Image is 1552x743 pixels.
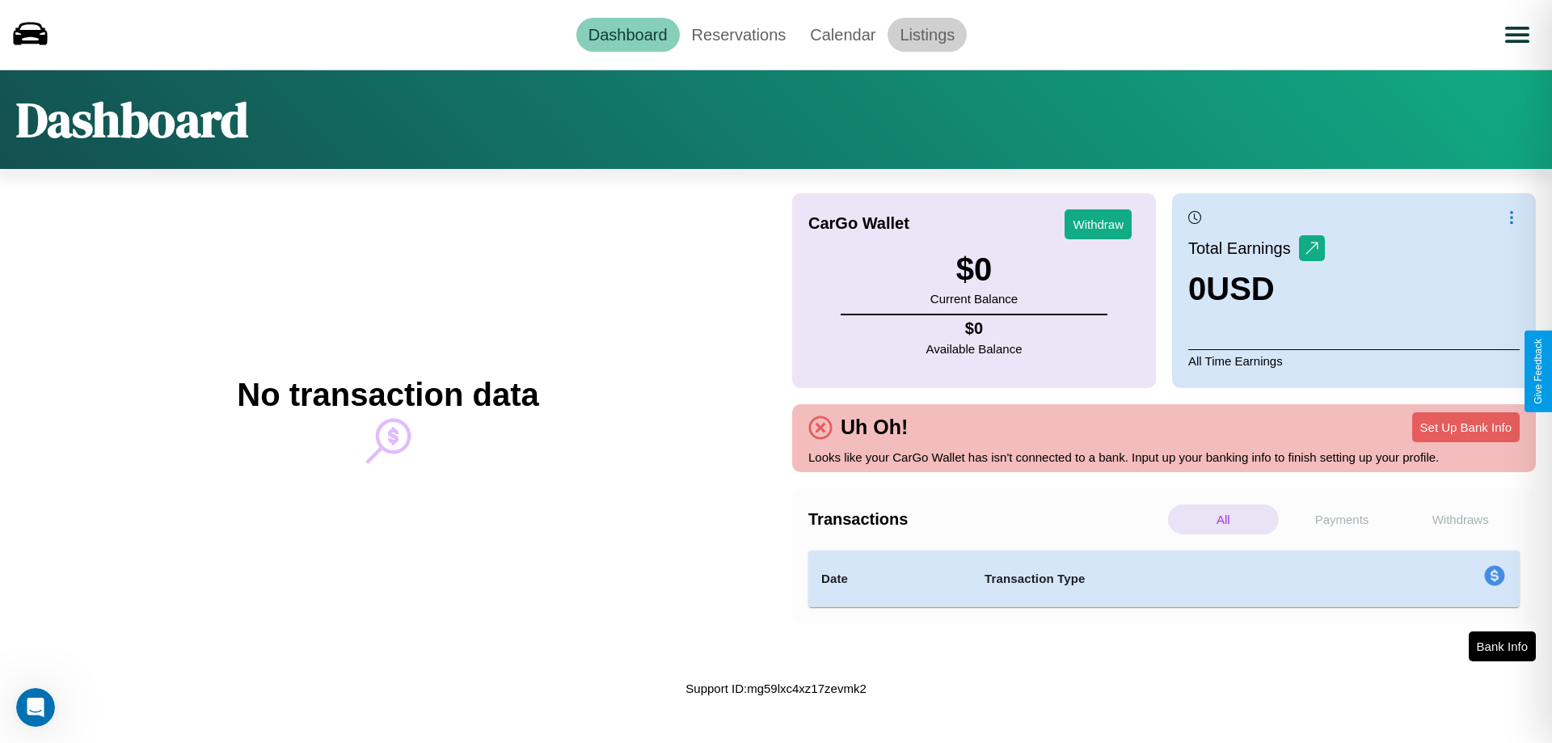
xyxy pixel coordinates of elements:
table: simple table [808,551,1520,607]
button: Withdraw [1065,209,1132,239]
a: Listings [888,18,967,52]
h4: Transactions [808,510,1164,529]
h4: Transaction Type [985,569,1352,589]
p: Current Balance [930,288,1018,310]
p: Total Earnings [1188,234,1299,263]
iframe: Intercom live chat [16,688,55,727]
h3: $ 0 [930,251,1018,288]
p: Support ID: mg59lxc4xz17zevmk2 [685,678,866,699]
a: Dashboard [576,18,680,52]
h4: $ 0 [926,319,1023,338]
h1: Dashboard [16,87,248,153]
p: All Time Earnings [1188,349,1520,372]
p: Withdraws [1405,504,1516,534]
button: Open menu [1495,12,1540,57]
h2: No transaction data [237,377,538,413]
h4: CarGo Wallet [808,214,909,233]
div: Give Feedback [1533,339,1544,404]
h3: 0 USD [1188,271,1325,307]
p: Looks like your CarGo Wallet has isn't connected to a bank. Input up your banking info to finish ... [808,446,1520,468]
p: Payments [1287,504,1398,534]
a: Reservations [680,18,799,52]
a: Calendar [798,18,888,52]
button: Bank Info [1469,631,1536,661]
h4: Date [821,569,959,589]
p: Available Balance [926,338,1023,360]
p: All [1168,504,1279,534]
h4: Uh Oh! [833,416,916,439]
button: Set Up Bank Info [1412,412,1520,442]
